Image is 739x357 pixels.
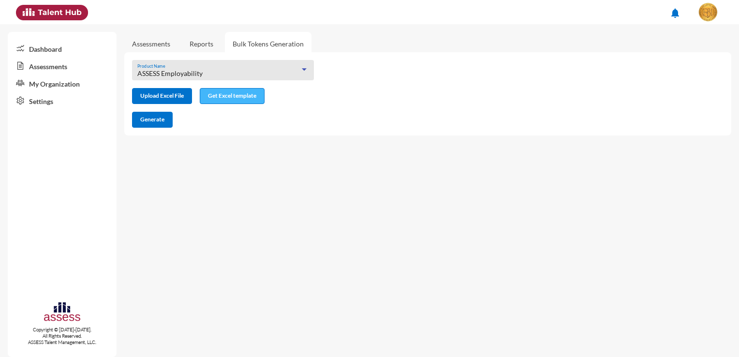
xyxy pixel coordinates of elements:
span: Generate [140,116,164,123]
button: Generate [132,112,173,128]
a: Assessments [132,40,170,48]
a: Reports [182,32,221,56]
a: Settings [8,92,117,109]
p: Copyright © [DATE]-[DATE]. All Rights Reserved. ASSESS Talent Management, LLC. [8,327,117,345]
button: Upload Excel File [132,88,192,104]
span: Get Excel template [208,92,256,99]
a: Assessments [8,57,117,74]
button: Get Excel template [200,88,265,104]
span: ASSESS Employability [137,69,203,77]
span: Upload Excel File [140,92,184,99]
a: My Organization [8,74,117,92]
img: assesscompany-logo.png [43,301,81,325]
a: Dashboard [8,40,117,57]
mat-icon: notifications [669,7,681,19]
a: Bulk Tokens Generation [225,32,311,56]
